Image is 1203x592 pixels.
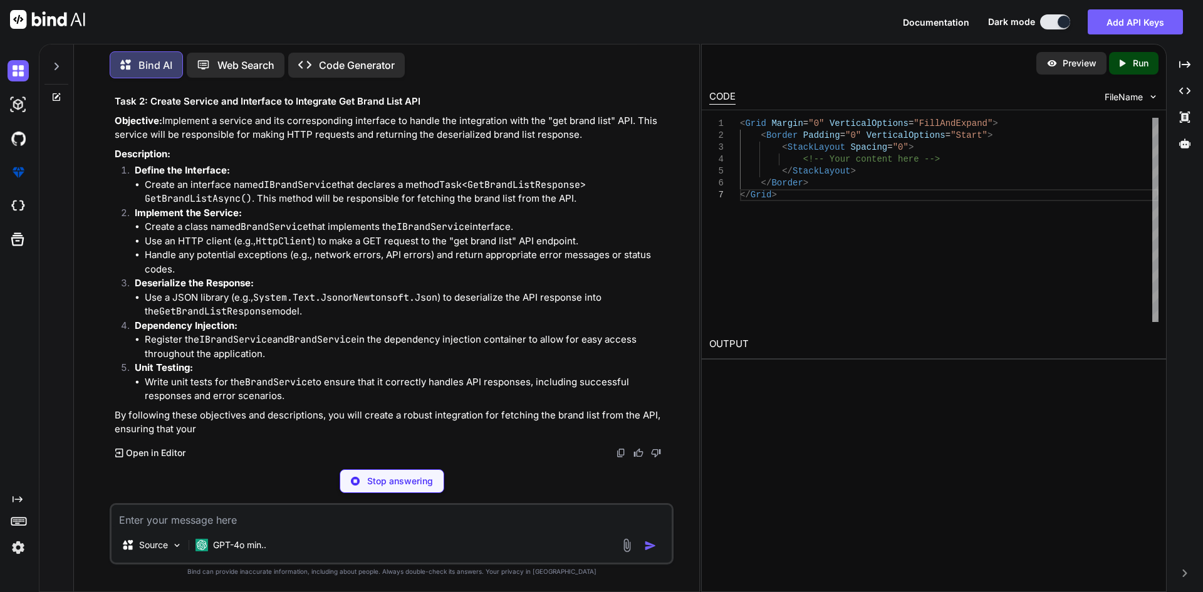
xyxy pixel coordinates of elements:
[803,154,939,164] span: <!-- Your content here -->
[909,142,914,152] span: >
[887,142,892,152] span: =
[644,539,657,552] img: icon
[850,142,887,152] span: Spacing
[909,118,914,128] span: =
[217,58,274,73] p: Web Search
[782,142,787,152] span: <
[850,166,855,176] span: >
[709,130,724,142] div: 2
[740,118,745,128] span: <
[750,190,771,200] span: Grid
[761,178,771,188] span: </
[1046,58,1058,69] img: preview
[892,142,908,152] span: "0"
[145,248,671,276] li: Handle any potential exceptions (e.g., network errors, API errors) and return appropriate error m...
[115,148,170,160] strong: Description:
[110,567,674,576] p: Bind can provide inaccurate information, including about people. Always double-check its answers....
[903,17,969,28] span: Documentation
[115,95,671,109] h3: Task 2: Create Service and Interface to Integrate Get Brand List API
[145,179,586,205] code: Task<GetBrandListResponse> GetBrandListAsync()
[138,58,172,73] p: Bind AI
[115,114,671,142] p: Implement a service and its corresponding interface to handle the integration with the "get brand...
[745,118,766,128] span: Grid
[8,60,29,81] img: darkChat
[8,128,29,149] img: githubDark
[840,130,845,140] span: =
[709,165,724,177] div: 5
[616,448,626,458] img: copy
[771,190,776,200] span: >
[1148,91,1159,102] img: chevron down
[319,58,395,73] p: Code Generator
[8,195,29,217] img: cloudideIcon
[830,118,909,128] span: VerticalOptions
[367,475,433,487] p: Stop answering
[709,189,724,201] div: 7
[866,130,945,140] span: VerticalOptions
[651,448,661,458] img: dislike
[135,277,254,289] strong: Deserialize the Response:
[766,130,798,140] span: Border
[195,539,208,551] img: GPT-4o mini
[761,130,766,140] span: <
[145,178,671,206] li: Create an interface named that declares a method . This method will be responsible for fetching t...
[8,94,29,115] img: darkAi-studio
[289,333,357,346] code: BrandService
[808,118,824,128] span: "0"
[771,118,803,128] span: Margin
[709,153,724,165] div: 4
[914,118,992,128] span: "FillAndExpand"
[950,130,987,140] span: "Start"
[353,291,437,304] code: Newtonsoft.Json
[1133,57,1148,70] p: Run
[988,16,1035,28] span: Dark mode
[245,376,313,388] code: BrandService
[139,539,168,551] p: Source
[945,130,950,140] span: =
[803,130,840,140] span: Padding
[115,408,671,437] p: By following these objectives and descriptions, you will create a robust integration for fetching...
[172,540,182,551] img: Pick Models
[135,319,237,331] strong: Dependency Injection:
[1088,9,1183,34] button: Add API Keys
[8,162,29,183] img: premium
[620,538,634,553] img: attachment
[213,539,266,551] p: GPT-4o min..
[135,361,193,373] strong: Unit Testing:
[987,130,992,140] span: >
[145,234,671,249] li: Use an HTTP client (e.g., ) to make a GET request to the "get brand list" API endpoint.
[787,142,845,152] span: StackLayout
[159,305,272,318] code: GetBrandListResponse
[845,130,861,140] span: "0"
[709,142,724,153] div: 3
[126,447,185,459] p: Open in Editor
[145,291,671,319] li: Use a JSON library (e.g., or ) to deserialize the API response into the model.
[135,207,242,219] strong: Implement the Service:
[8,537,29,558] img: settings
[709,90,736,105] div: CODE
[1105,91,1143,103] span: FileName
[702,330,1166,359] h2: OUTPUT
[633,448,643,458] img: like
[145,333,671,361] li: Register the and in the dependency injection container to allow for easy access throughout the ap...
[1063,57,1096,70] p: Preview
[253,291,343,304] code: System.Text.Json
[803,118,808,128] span: =
[782,166,793,176] span: </
[397,221,470,233] code: IBrandService
[992,118,997,128] span: >
[793,166,850,176] span: StackLayout
[771,178,803,188] span: Border
[264,179,337,191] code: IBrandService
[145,375,671,403] li: Write unit tests for the to ensure that it correctly handles API responses, including successful ...
[740,190,751,200] span: </
[709,177,724,189] div: 6
[135,164,230,176] strong: Define the Interface:
[903,16,969,29] button: Documentation
[241,221,308,233] code: BrandService
[199,333,273,346] code: IBrandService
[803,178,808,188] span: >
[115,115,162,127] strong: Objective:
[709,118,724,130] div: 1
[256,235,312,247] code: HttpClient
